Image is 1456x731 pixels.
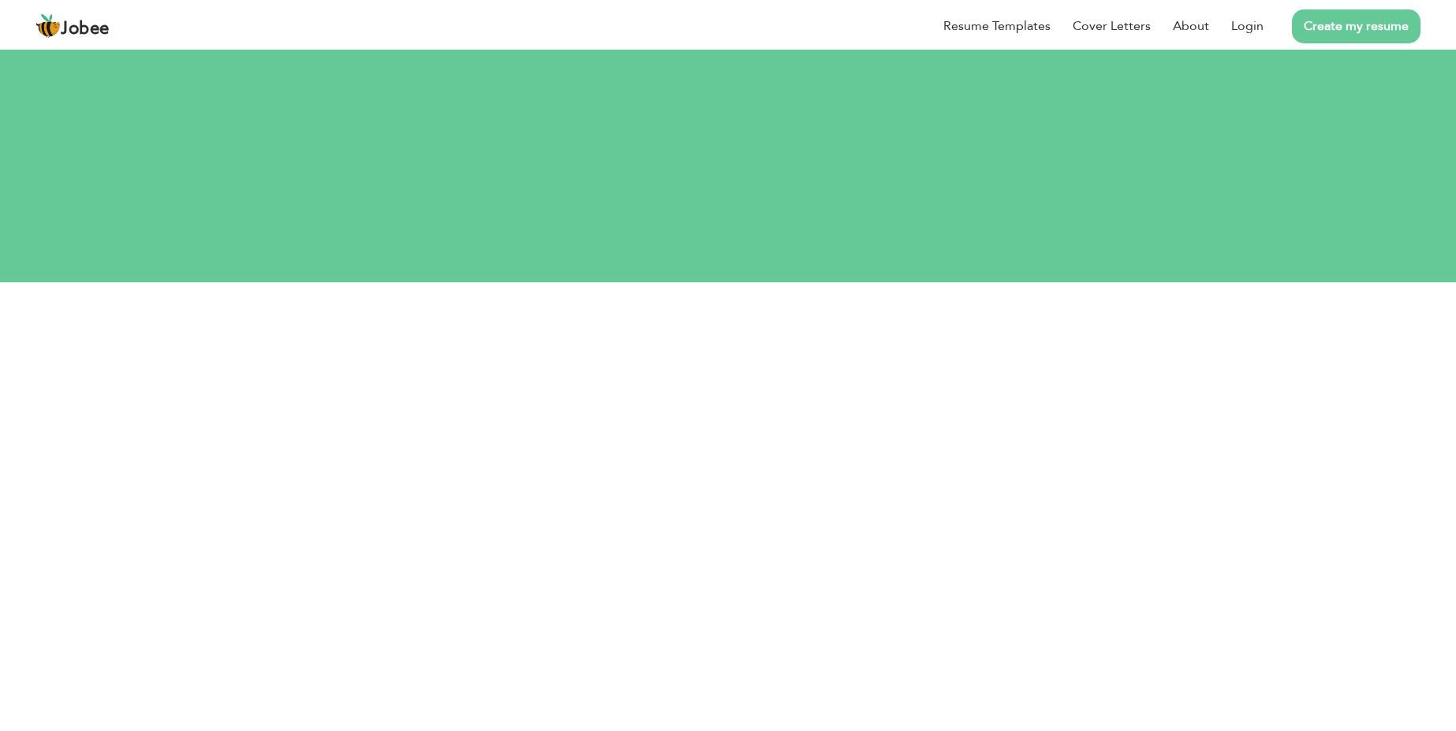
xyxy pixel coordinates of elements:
[35,13,61,39] img: jobee.io
[61,21,110,38] span: Jobee
[1292,9,1421,43] a: Create my resume
[35,13,110,39] a: Jobee
[943,17,1051,35] a: Resume Templates
[1173,17,1209,35] a: About
[1231,17,1264,35] a: Login
[1073,17,1151,35] a: Cover Letters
